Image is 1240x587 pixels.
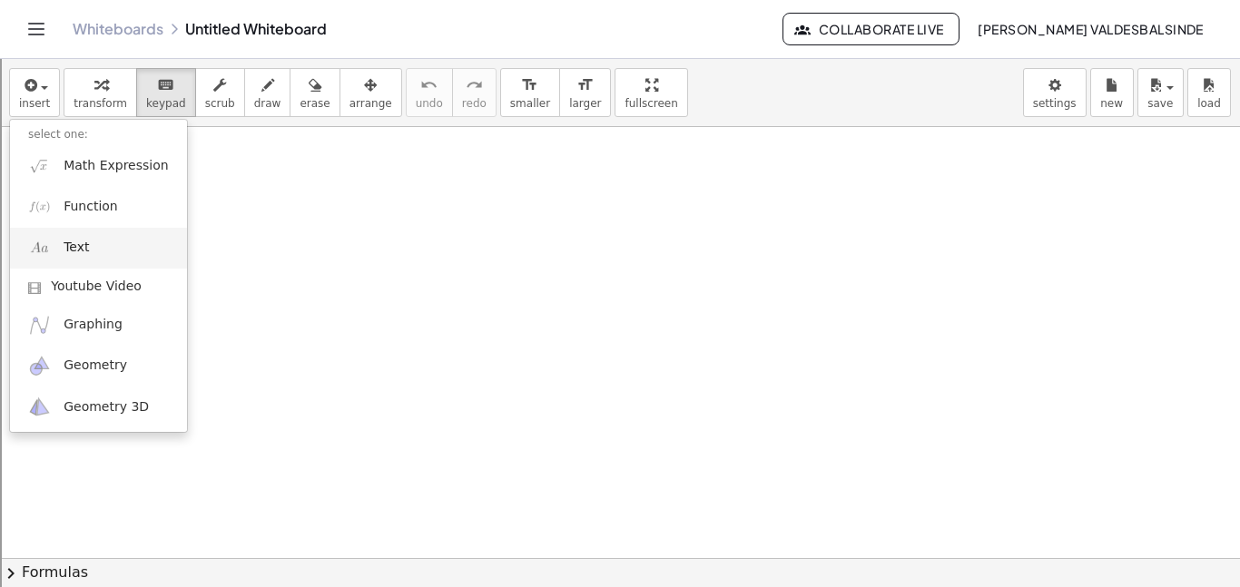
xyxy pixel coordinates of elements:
div: Home [7,7,379,24]
span: keypad [146,97,186,110]
div: Sort A > Z [7,42,1233,58]
img: ggb-3d.svg [28,396,51,418]
i: keyboard [157,74,174,96]
span: Geometry 3D [64,398,149,416]
a: Geometry [10,346,187,386]
a: Text [10,228,187,269]
span: Text [64,239,89,257]
div: Delete [7,91,1233,107]
li: select one: [10,124,187,145]
button: keyboardkeypad [136,68,196,117]
button: Toggle navigation [22,15,51,44]
div: Move To ... [7,74,1233,91]
span: Math Expression [64,157,168,175]
a: Function [10,186,187,227]
a: Graphing [10,305,187,346]
button: [PERSON_NAME] Valdesbalsinde [963,13,1218,45]
a: Youtube Video [10,269,187,305]
span: Collaborate Live [798,21,943,37]
button: Collaborate Live [782,13,959,45]
img: sqrt_x.png [28,154,51,177]
img: ggb-geometry.svg [28,355,51,377]
span: Geometry [64,357,127,375]
span: Youtube Video [51,278,142,296]
div: Sign out [7,123,1233,140]
img: ggb-graphing.svg [28,314,51,337]
div: Sort New > Old [7,58,1233,74]
a: Geometry 3D [10,386,187,427]
a: Math Expression [10,145,187,186]
span: Graphing [64,316,123,334]
span: [PERSON_NAME] Valdesbalsinde [978,21,1204,37]
a: Whiteboards [73,20,163,38]
span: Function [64,198,118,216]
img: Aa.png [28,237,51,259]
div: Options [7,107,1233,123]
img: f_x.png [28,195,51,218]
